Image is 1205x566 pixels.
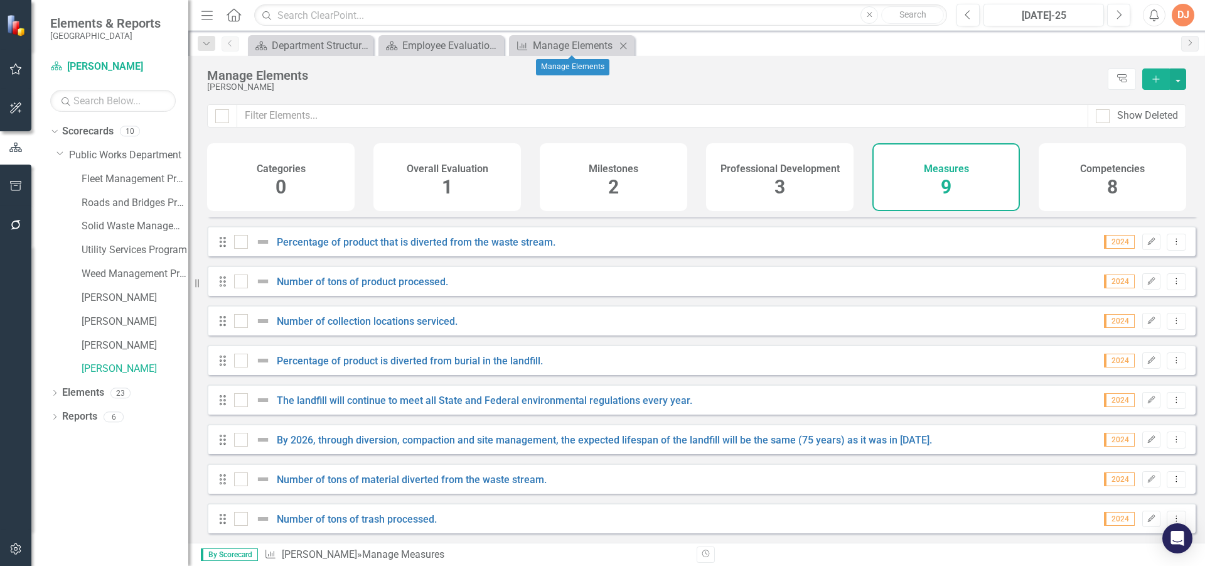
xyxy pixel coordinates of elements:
[254,4,947,26] input: Search ClearPoint...
[120,126,140,137] div: 10
[6,14,28,36] img: ClearPoint Strategy
[251,38,370,53] a: Department Structure & Strategic Results
[1162,523,1192,553] div: Open Intercom Messenger
[1104,433,1135,447] span: 2024
[255,353,270,368] img: Not Defined
[82,267,188,281] a: Weed Management Program
[899,9,926,19] span: Search
[255,274,270,289] img: Not Defined
[62,124,114,139] a: Scorecards
[536,59,609,75] div: Manage Elements
[277,236,555,248] a: Percentage of product that is diverted from the waste stream.
[282,548,357,560] a: [PERSON_NAME]
[988,8,1100,23] div: [DATE]-25
[1104,235,1135,249] span: 2024
[69,148,188,163] a: Public Works Department
[1104,393,1135,407] span: 2024
[277,315,458,327] a: Number of collection locations serviced.
[277,395,692,406] a: The landfill will continue to meet all State and Federal environmental regulations every year.
[62,410,97,424] a: Reports
[1107,176,1118,198] span: 8
[512,38,616,53] a: Manage Elements
[82,172,188,187] a: Fleet Management Program
[382,38,501,53] a: Employee Evaluation Navigation
[1104,314,1135,328] span: 2024
[277,355,543,367] a: Percentage of product is diverted from burial in the landfill.
[255,432,270,447] img: Not Defined
[82,196,188,210] a: Roads and Bridges Program
[442,176,453,198] span: 1
[276,176,286,198] span: 0
[1104,472,1135,486] span: 2024
[82,291,188,305] a: [PERSON_NAME]
[50,90,176,112] input: Search Below...
[1080,163,1145,175] h4: Competencies
[82,362,188,376] a: [PERSON_NAME]
[277,474,547,486] a: Number of tons of material diverted from the waste stream.
[983,4,1104,26] button: [DATE]-25
[1104,512,1135,526] span: 2024
[82,243,188,258] a: Utility Services Program
[264,548,687,562] div: » Manage Measures
[255,393,270,408] img: Not Defined
[82,339,188,353] a: [PERSON_NAME]
[50,16,161,31] span: Elements & Reports
[207,68,1101,82] div: Manage Elements
[277,513,437,525] a: Number of tons of trash processed.
[255,234,270,249] img: Not Defined
[1104,275,1135,288] span: 2024
[608,176,619,198] span: 2
[62,386,104,400] a: Elements
[277,276,448,288] a: Number of tons of product processed.
[104,411,124,422] div: 6
[50,31,161,41] small: [GEOGRAPHIC_DATA]
[774,176,785,198] span: 3
[402,38,501,53] div: Employee Evaluation Navigation
[272,38,370,53] div: Department Structure & Strategic Results
[255,511,270,526] img: Not Defined
[82,315,188,329] a: [PERSON_NAME]
[1104,354,1135,367] span: 2024
[237,104,1088,128] input: Filter Elements...
[207,82,1101,92] div: [PERSON_NAME]
[110,388,131,398] div: 23
[589,163,638,175] h4: Milestones
[255,313,270,329] img: Not Defined
[1117,109,1178,123] div: Show Deleted
[941,176,951,198] span: 9
[533,38,616,53] div: Manage Elements
[720,163,840,175] h4: Professional Development
[255,472,270,487] img: Not Defined
[257,163,306,175] h4: Categories
[82,219,188,234] a: Solid Waste Management Program
[201,548,258,561] span: By Scorecard
[881,6,944,24] button: Search
[50,60,176,74] a: [PERSON_NAME]
[924,163,969,175] h4: Measures
[407,163,488,175] h4: Overall Evaluation
[1172,4,1194,26] button: DJ
[277,434,932,446] a: By 2026, through diversion, compaction and site management, the expected lifespan of the landfill...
